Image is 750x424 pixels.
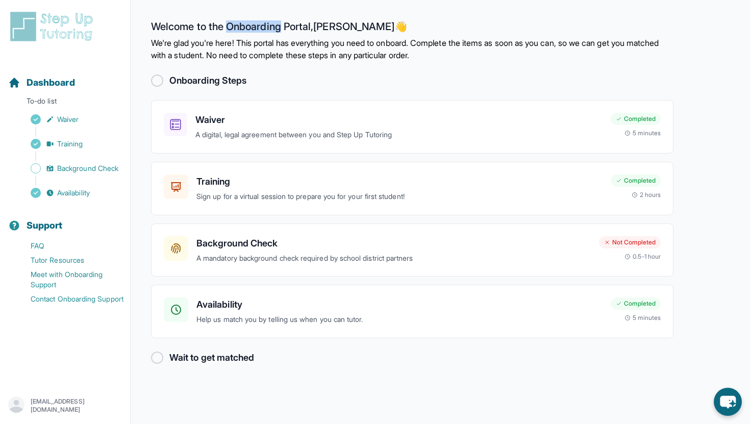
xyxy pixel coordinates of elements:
a: TrainingSign up for a virtual session to prepare you for your first student!Completed2 hours [151,162,673,215]
a: Background CheckA mandatory background check required by school district partnersNot Completed0.5... [151,223,673,277]
a: Waiver [8,112,130,127]
h3: Training [196,174,603,189]
span: Dashboard [27,76,75,90]
div: Completed [611,113,661,125]
div: 2 hours [632,191,661,199]
h2: Wait to get matched [169,351,254,365]
span: Support [27,218,63,233]
a: WaiverA digital, legal agreement between you and Step Up TutoringCompleted5 minutes [151,100,673,154]
span: Training [57,139,83,149]
button: [EMAIL_ADDRESS][DOMAIN_NAME] [8,396,122,415]
h3: Background Check [196,236,591,251]
a: FAQ [8,239,130,253]
a: Background Check [8,161,130,176]
a: Training [8,137,130,151]
a: Availability [8,186,130,200]
img: logo [8,10,99,43]
p: We're glad you're here! This portal has everything you need to onboard. Complete the items as soo... [151,37,673,61]
p: A mandatory background check required by school district partners [196,253,591,264]
a: Tutor Resources [8,253,130,267]
a: Contact Onboarding Support [8,292,130,306]
span: Waiver [57,114,79,124]
button: Dashboard [4,59,126,94]
div: Completed [611,297,661,310]
a: AvailabilityHelp us match you by telling us when you can tutor.Completed5 minutes [151,285,673,338]
a: Dashboard [8,76,75,90]
p: A digital, legal agreement between you and Step Up Tutoring [195,129,603,141]
p: Help us match you by telling us when you can tutor. [196,314,603,326]
p: [EMAIL_ADDRESS][DOMAIN_NAME] [31,397,122,414]
a: Meet with Onboarding Support [8,267,130,292]
div: Not Completed [599,236,661,248]
div: 5 minutes [624,314,661,322]
p: Sign up for a virtual session to prepare you for your first student! [196,191,603,203]
div: 5 minutes [624,129,661,137]
p: To-do list [4,96,126,110]
h3: Availability [196,297,603,312]
h3: Waiver [195,113,603,127]
button: chat-button [714,388,742,416]
h2: Welcome to the Onboarding Portal, [PERSON_NAME] 👋 [151,20,673,37]
div: Completed [611,174,661,187]
button: Support [4,202,126,237]
span: Availability [57,188,90,198]
div: 0.5-1 hour [624,253,661,261]
h2: Onboarding Steps [169,73,246,88]
span: Background Check [57,163,118,173]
